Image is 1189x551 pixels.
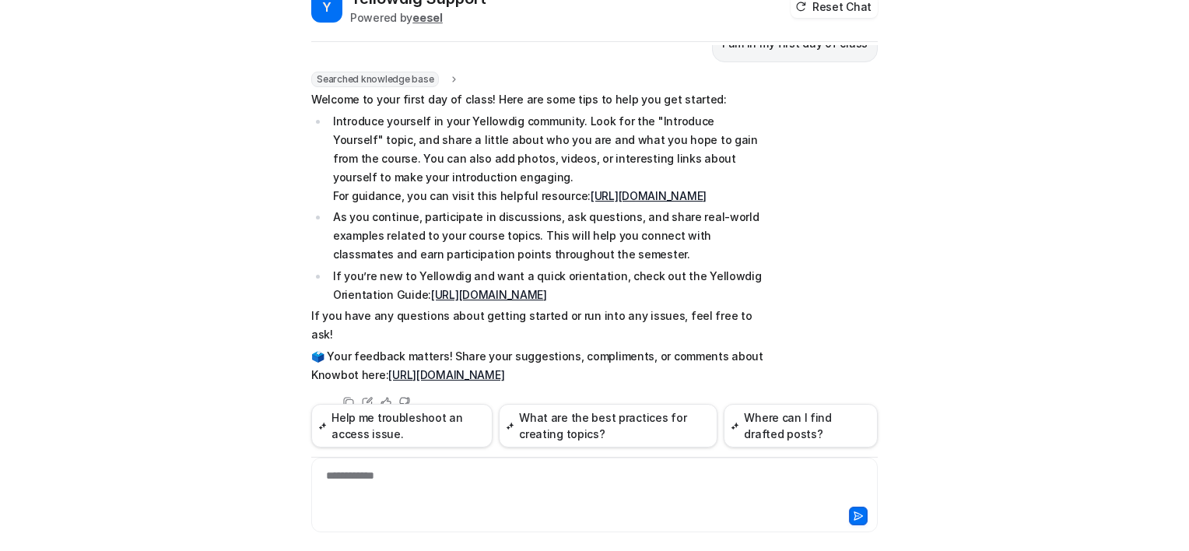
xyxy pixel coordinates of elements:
[388,368,504,381] a: [URL][DOMAIN_NAME]
[311,404,493,447] button: Help me troubleshoot an access issue.
[333,208,766,264] p: As you continue, participate in discussions, ask questions, and share real-world examples related...
[499,404,717,447] button: What are the best practices for creating topics?
[333,112,766,205] p: Introduce yourself in your Yellowdig community. Look for the "Introduce Yourself" topic, and shar...
[724,404,878,447] button: Where can I find drafted posts?
[333,267,766,304] p: If you’re new to Yellowdig and want a quick orientation, check out the Yellowdig Orientation Guide:
[311,307,766,344] p: If you have any questions about getting started or run into any issues, feel free to ask!
[591,189,707,202] a: [URL][DOMAIN_NAME]
[311,90,766,109] p: Welcome to your first day of class! Here are some tips to help you get started:
[311,347,766,384] p: 🗳️ Your feedback matters! Share your suggestions, compliments, or comments about Knowbot here:
[431,288,547,301] a: [URL][DOMAIN_NAME]
[412,11,443,24] b: eesel
[311,72,439,87] span: Searched knowledge base
[350,9,486,26] div: Powered by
